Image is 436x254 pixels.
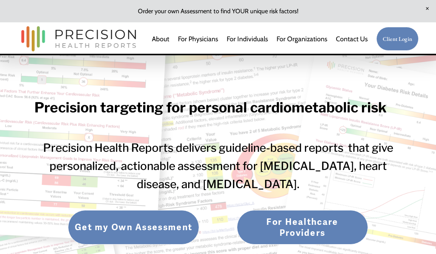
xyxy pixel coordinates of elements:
[34,99,387,116] strong: Precision targeting for personal cardiometabolic risk
[336,31,368,46] a: Contact Us
[237,210,368,244] a: For Healthcare Providers
[227,31,268,46] a: For Individuals
[178,31,218,46] a: For Physicians
[277,32,327,46] span: For Organizations
[152,31,169,46] a: About
[300,157,436,254] iframe: Chat Widget
[277,31,327,46] a: folder dropdown
[34,139,402,193] h3: Precision Health Reports delivers guideline-based reports that give personalized, actionable asse...
[17,23,140,55] img: Precision Health Reports
[68,210,199,244] a: Get my Own Assessment
[376,27,419,51] a: Client Login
